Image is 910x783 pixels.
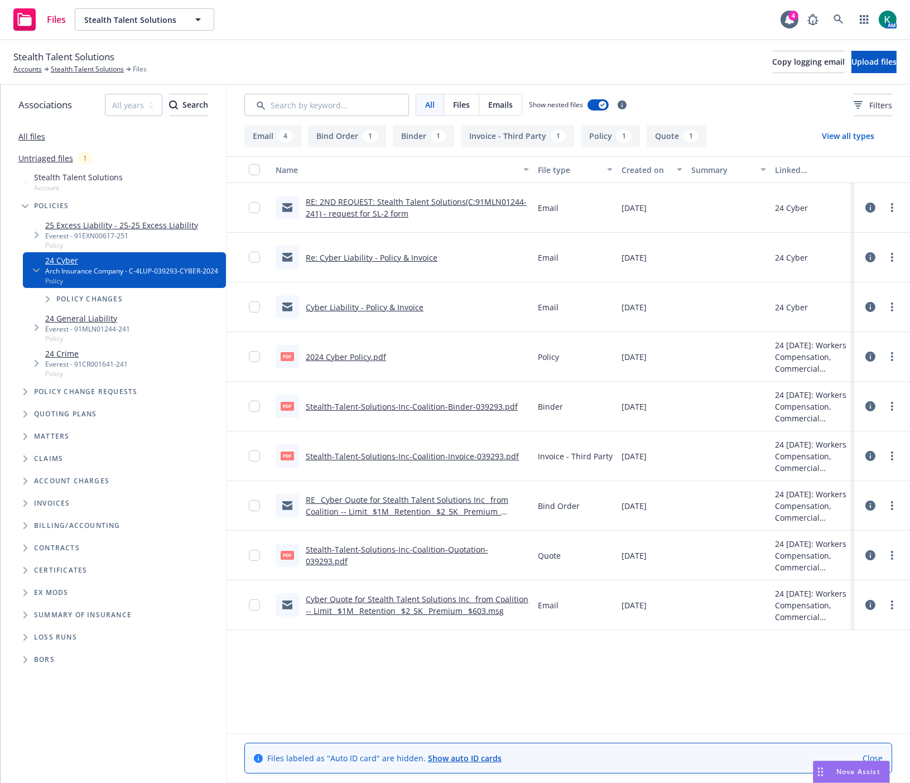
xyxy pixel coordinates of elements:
span: pdf [281,352,294,361]
a: RE: 2ND REQUEST: Stealth Talent Solutions(C:91MLN01244-241) - request for SL-2 form [306,196,527,219]
span: [DATE] [622,202,647,214]
div: 1 [551,130,566,142]
div: Search [169,94,208,116]
div: Name [276,164,517,176]
span: [DATE] [622,599,647,611]
div: Drag to move [813,761,827,782]
span: Account [34,183,123,193]
a: more [885,400,899,413]
button: View all types [804,125,892,147]
a: RE_ Cyber Quote for Stealth Talent Solutions Inc_ from Coalition -- Limit_ $1M_ Retention_ $2_5K_... [306,494,508,529]
div: 24 [DATE]: Workers Compensation, Commercial Package [775,389,850,424]
a: more [885,598,899,612]
span: [DATE] [622,450,647,462]
a: more [885,499,899,512]
span: [DATE] [622,500,647,512]
a: more [885,300,899,314]
span: Policy [45,369,128,378]
div: 1 [683,130,699,142]
input: Toggle Row Selected [249,202,260,213]
button: Filters [854,94,892,116]
span: Files [453,99,470,111]
span: [DATE] [622,550,647,561]
input: Toggle Row Selected [249,599,260,611]
div: 24 [DATE]: Workers Compensation, Commercial Package [775,488,850,523]
button: Email [244,125,301,147]
span: Loss Runs [34,634,77,641]
span: Filters [854,99,892,111]
span: pdf [281,451,294,460]
a: more [885,549,899,562]
a: Cyber Quote for Stealth Talent Solutions Inc_ from Coalition -- Limit_ $1M_ Retention_ $2_5K_ Pre... [306,594,528,616]
button: Binder [393,125,454,147]
button: Linked associations [771,156,854,183]
span: Stealth Talent Solutions [34,171,123,183]
div: Everest - 91MLN01244-241 [45,324,130,334]
span: Associations [18,98,72,112]
div: 1 [363,130,378,142]
span: Nova Assist [836,767,880,776]
a: Re: Cyber Liability - Policy & Invoice [306,252,437,263]
a: Accounts [13,64,42,74]
button: Name [271,156,533,183]
a: Stealth-Talent-Solutions-Inc-Coalition-Invoice-039293.pdf [306,451,519,462]
span: Copy logging email [772,56,845,67]
input: Search by keyword... [244,94,409,116]
a: Files [9,4,70,35]
span: Policy [45,334,130,343]
button: File type [533,156,617,183]
div: 24 [DATE]: Workers Compensation, Commercial Package [775,538,850,573]
span: [DATE] [622,301,647,313]
div: Tree Example [1,169,226,515]
input: Select all [249,164,260,175]
input: Toggle Row Selected [249,500,260,511]
div: Folder Tree Example [1,515,226,671]
span: Email [538,301,558,313]
a: Search [827,8,850,31]
span: Email [538,252,558,263]
a: 24 Crime [45,348,128,359]
span: Certificates [34,567,87,574]
button: Created on [617,156,687,183]
input: Toggle Row Selected [249,252,260,263]
div: 4 [278,130,293,142]
img: photo [879,11,897,28]
span: All [425,99,435,111]
span: Quote [538,550,561,561]
input: Toggle Row Selected [249,450,260,462]
button: Stealth Talent Solutions [75,8,214,31]
button: Summary [687,156,771,183]
span: Quoting plans [34,411,97,417]
a: Show auto ID cards [428,753,502,763]
button: Quote [647,125,707,147]
div: 24 [DATE]: Workers Compensation, Commercial Package [775,439,850,474]
a: more [885,201,899,214]
input: Toggle Row Selected [249,401,260,412]
a: more [885,251,899,264]
button: Policy [581,125,640,147]
span: Account charges [34,478,109,484]
span: Policy changes [56,296,123,302]
button: Copy logging email [772,51,845,73]
span: BORs [34,656,55,663]
div: Linked associations [775,164,850,176]
span: Filters [869,99,892,111]
a: more [885,350,899,363]
svg: Search [169,100,178,109]
button: Upload files [851,51,897,73]
div: Created on [622,164,670,176]
span: Show nested files [529,100,583,109]
a: All files [18,131,45,142]
div: 24 Cyber [775,202,808,214]
span: [DATE] [622,401,647,412]
span: Binder [538,401,563,412]
div: 24 Cyber [775,252,808,263]
span: Matters [34,433,69,440]
span: Billing/Accounting [34,522,121,529]
a: 2024 Cyber Policy.pdf [306,352,386,362]
a: 24 Cyber [45,254,218,266]
span: Bind Order [538,500,580,512]
span: pdf [281,402,294,410]
span: Files [47,15,66,24]
div: Summary [691,164,754,176]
